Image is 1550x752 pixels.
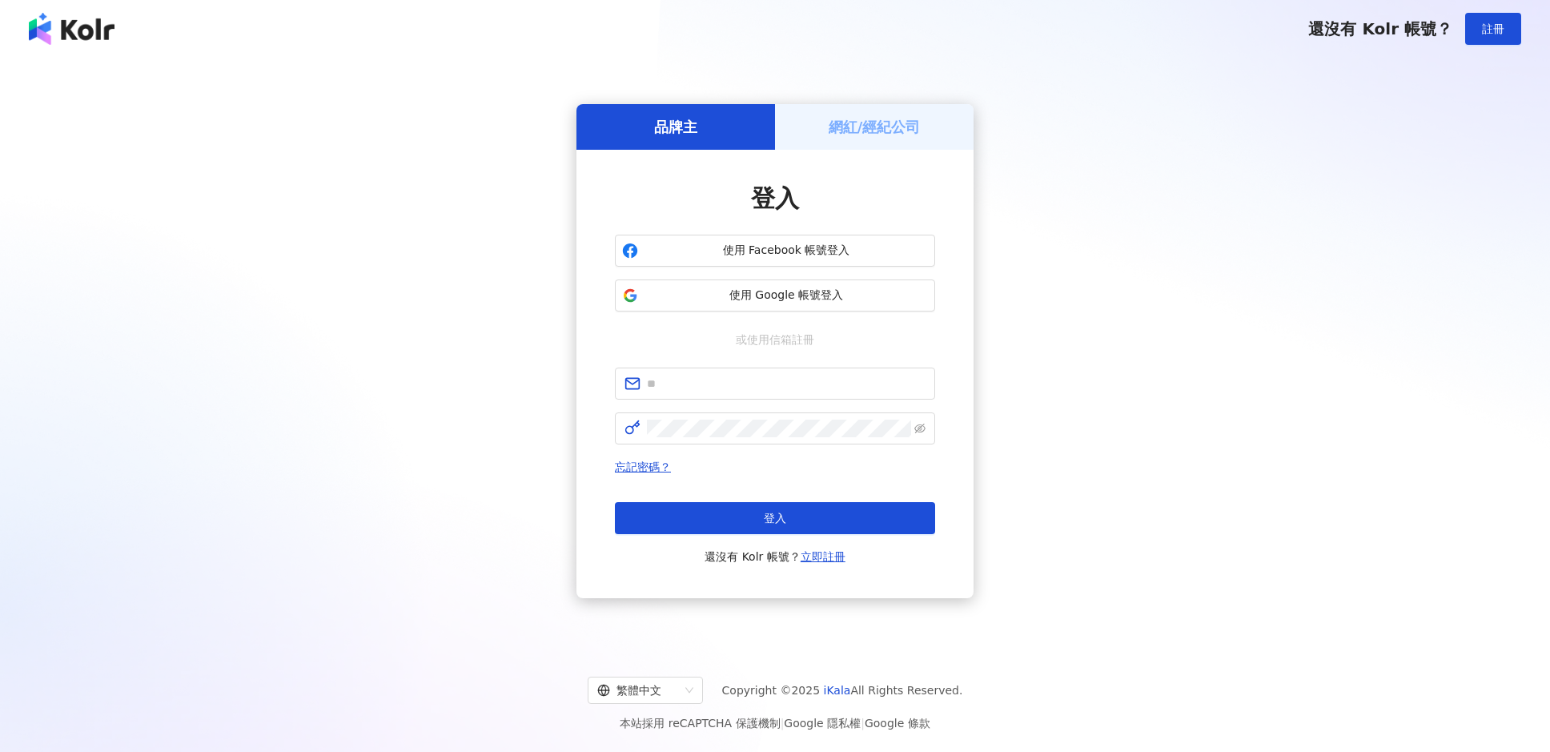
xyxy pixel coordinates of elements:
[801,550,845,563] a: 立即註冊
[620,714,930,733] span: 本站採用 reCAPTCHA 保護機制
[722,681,963,700] span: Copyright © 2025 All Rights Reserved.
[824,684,851,697] a: iKala
[764,512,786,525] span: 登入
[615,235,935,267] button: 使用 Facebook 帳號登入
[829,117,921,137] h5: 網紅/經紀公司
[654,117,697,137] h5: 品牌主
[1465,13,1521,45] button: 註冊
[615,279,935,312] button: 使用 Google 帳號登入
[1308,19,1452,38] span: 還沒有 Kolr 帳號？
[644,288,928,304] span: 使用 Google 帳號登入
[784,717,861,730] a: Google 隱私權
[615,502,935,534] button: 登入
[751,184,799,212] span: 登入
[705,547,845,566] span: 還沒有 Kolr 帳號？
[597,678,679,703] div: 繁體中文
[29,13,114,45] img: logo
[781,717,785,730] span: |
[615,460,671,473] a: 忘記密碼？
[1482,22,1504,35] span: 註冊
[865,717,930,730] a: Google 條款
[644,243,928,259] span: 使用 Facebook 帳號登入
[914,423,926,434] span: eye-invisible
[861,717,865,730] span: |
[725,331,825,348] span: 或使用信箱註冊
